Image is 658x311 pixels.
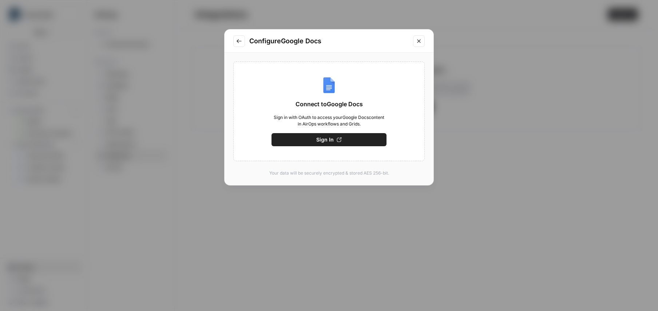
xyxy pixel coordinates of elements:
h2: Configure Google Docs [249,36,409,46]
span: Connect to Google Docs [296,100,363,108]
button: Go to previous step [233,35,245,47]
button: Sign In [271,133,387,146]
button: Close modal [413,35,425,47]
span: Sign in with OAuth to access your Google Docs content in AirOps workflows and Grids. [271,114,387,127]
img: Google Docs [320,76,338,94]
span: Sign In [316,136,334,143]
p: Your data will be securely encrypted & stored AES 256-bit. [233,170,425,176]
